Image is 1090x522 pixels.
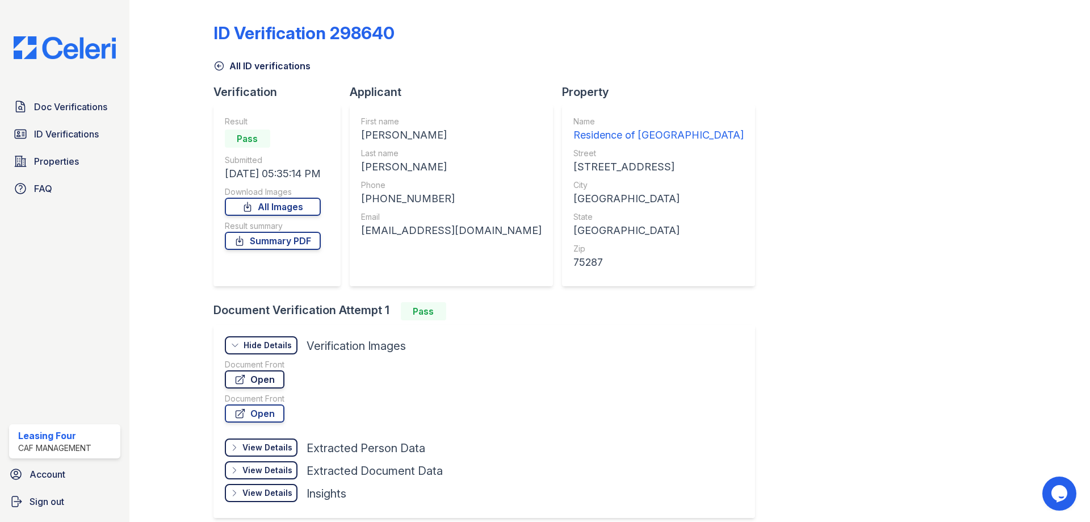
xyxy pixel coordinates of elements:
[244,340,292,351] div: Hide Details
[9,150,120,173] a: Properties
[573,243,744,254] div: Zip
[213,302,764,320] div: Document Verification Attempt 1
[225,404,284,423] a: Open
[9,177,120,200] a: FAQ
[361,159,542,175] div: [PERSON_NAME]
[361,148,542,159] div: Last name
[9,95,120,118] a: Doc Verifications
[573,159,744,175] div: [STREET_ADDRESS]
[573,127,744,143] div: Residence of [GEOGRAPHIC_DATA]
[307,338,406,354] div: Verification Images
[573,211,744,223] div: State
[30,495,64,508] span: Sign out
[225,154,321,166] div: Submitted
[9,123,120,145] a: ID Verifications
[242,442,292,453] div: View Details
[573,179,744,191] div: City
[225,130,270,148] div: Pass
[573,254,744,270] div: 75287
[213,84,350,100] div: Verification
[225,166,321,182] div: [DATE] 05:35:14 PM
[361,127,542,143] div: [PERSON_NAME]
[361,223,542,239] div: [EMAIL_ADDRESS][DOMAIN_NAME]
[225,220,321,232] div: Result summary
[5,490,125,513] a: Sign out
[34,154,79,168] span: Properties
[30,467,65,481] span: Account
[242,487,292,499] div: View Details
[307,463,443,479] div: Extracted Document Data
[5,36,125,59] img: CE_Logo_Blue-a8612792a0a2168367f1c8372b55b34899dd931a85d93a1a3d3e32e68fde9ad4.png
[361,211,542,223] div: Email
[225,186,321,198] div: Download Images
[34,127,99,141] span: ID Verifications
[5,463,125,486] a: Account
[18,429,91,442] div: Leasing Four
[225,232,321,250] a: Summary PDF
[225,393,284,404] div: Document Front
[34,100,107,114] span: Doc Verifications
[18,442,91,454] div: CAF Management
[562,84,764,100] div: Property
[307,486,346,502] div: Insights
[34,182,52,195] span: FAQ
[573,223,744,239] div: [GEOGRAPHIC_DATA]
[361,116,542,127] div: First name
[225,370,284,389] a: Open
[213,23,395,43] div: ID Verification 298640
[1042,477,1079,511] iframe: chat widget
[350,84,562,100] div: Applicant
[573,116,744,143] a: Name Residence of [GEOGRAPHIC_DATA]
[307,440,425,456] div: Extracted Person Data
[225,359,284,370] div: Document Front
[213,59,311,73] a: All ID verifications
[401,302,446,320] div: Pass
[225,116,321,127] div: Result
[573,148,744,159] div: Street
[361,191,542,207] div: [PHONE_NUMBER]
[573,116,744,127] div: Name
[361,179,542,191] div: Phone
[225,198,321,216] a: All Images
[573,191,744,207] div: [GEOGRAPHIC_DATA]
[242,465,292,476] div: View Details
